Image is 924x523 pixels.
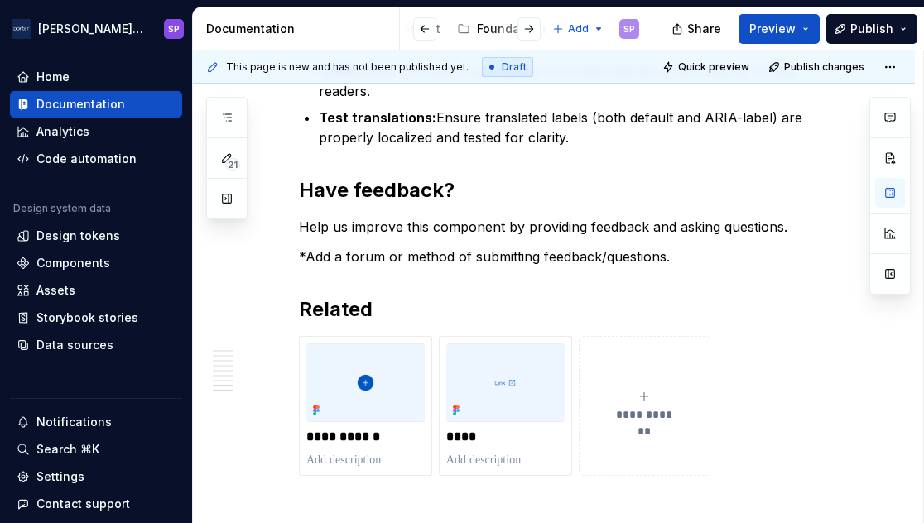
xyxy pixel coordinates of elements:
span: Publish changes [784,60,864,74]
h2: Have feedback? [299,177,849,204]
div: Foundations [477,21,549,37]
button: Quick preview [657,55,757,79]
p: *Add a forum or method of submitting feedback/questions. [299,247,849,266]
p: Ensure translated labels (both default and ARIA-label) are properly localized and tested for clar... [319,108,849,147]
span: Add [568,22,589,36]
a: Components [10,250,182,276]
button: Preview [739,14,820,44]
div: Home [36,69,70,85]
div: Documentation [36,96,125,113]
div: SP [168,22,180,36]
div: Design tokens [36,228,120,244]
h2: Related [299,296,849,323]
button: Share [663,14,732,44]
a: Analytics [10,118,182,145]
p: Help us improve this component by providing feedback and asking questions. [299,217,849,237]
button: Add [547,17,609,41]
div: [PERSON_NAME] Airlines [38,21,144,37]
img: f0306bc8-3074-41fb-b11c-7d2e8671d5eb.png [12,19,31,39]
div: Storybook stories [36,309,138,326]
img: 96c32c7d-c39f-4d05-bd00-0737bf21000f.png [306,343,425,422]
div: Design system data [13,202,111,215]
div: Contact support [36,496,130,512]
button: Notifications [10,409,182,435]
span: Share [687,21,721,37]
strong: Test translations: [319,109,436,126]
button: Publish [826,14,917,44]
div: Documentation [206,21,392,37]
span: Publish [850,21,893,37]
span: This page is new and has not been published yet. [226,60,469,74]
button: Publish changes [763,55,872,79]
a: Assets [10,277,182,304]
button: Contact support [10,491,182,517]
button: [PERSON_NAME] AirlinesSP [3,11,189,46]
button: Search ⌘K [10,436,182,463]
div: Notifications [36,414,112,430]
a: Settings [10,463,182,490]
span: Preview [749,21,796,37]
a: Data sources [10,332,182,358]
span: Draft [502,60,527,74]
a: Documentation [10,91,182,118]
a: Storybook stories [10,305,182,331]
div: Analytics [36,123,89,140]
span: Quick preview [678,60,749,74]
div: Settings [36,468,84,485]
div: Code automation [36,151,137,167]
div: Search ⌘K [36,441,99,458]
a: Design tokens [10,223,182,249]
div: Data sources [36,337,113,353]
span: 21 [225,158,240,171]
a: Home [10,64,182,90]
img: 14cf3cbc-0138-4a5c-b031-2ad8254179f0.png [446,343,565,422]
div: Assets [36,282,75,299]
div: Components [36,255,110,271]
a: Code automation [10,146,182,172]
